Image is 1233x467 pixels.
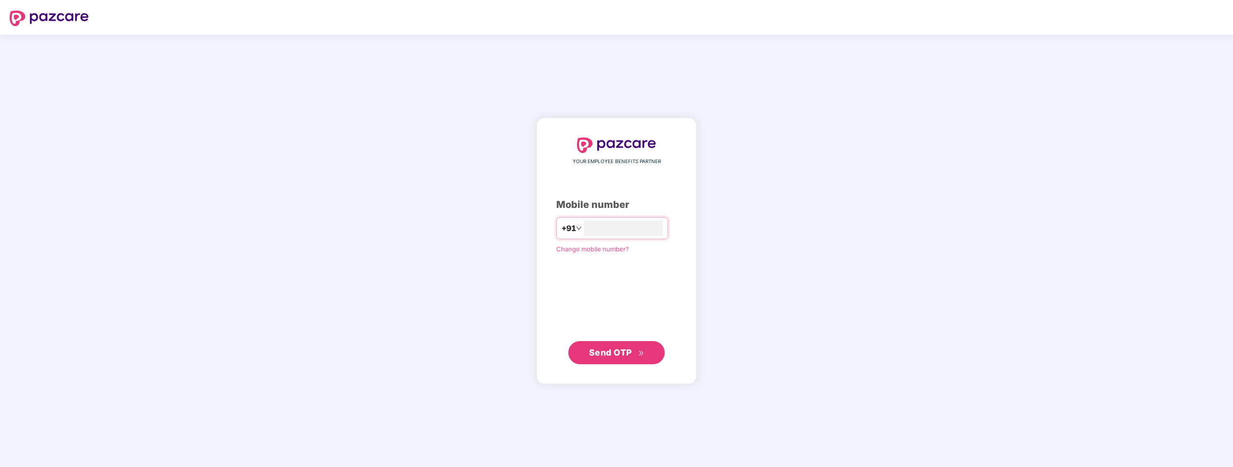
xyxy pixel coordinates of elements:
a: Change mobile number? [556,245,629,253]
span: YOUR EMPLOYEE BENEFITS PARTNER [573,158,661,165]
img: logo [577,137,656,153]
button: Send OTPdouble-right [568,341,665,364]
span: down [576,225,582,231]
span: +91 [562,222,576,234]
div: Mobile number [556,197,677,212]
span: double-right [638,350,644,357]
img: logo [10,11,89,26]
span: Send OTP [589,347,632,357]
